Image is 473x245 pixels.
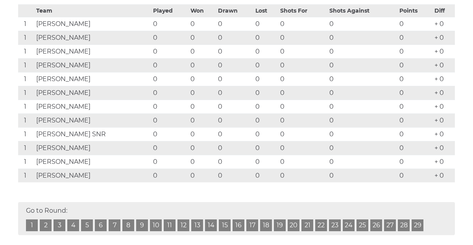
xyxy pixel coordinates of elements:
[151,72,188,86] td: 0
[216,100,253,114] td: 0
[151,59,188,72] td: 0
[188,114,216,128] td: 0
[327,72,397,86] td: 0
[18,31,34,45] td: 1
[54,219,65,231] a: 3
[216,141,253,155] td: 0
[278,86,327,100] td: 0
[327,59,397,72] td: 0
[151,155,188,169] td: 0
[432,114,455,128] td: + 0
[151,17,188,31] td: 0
[34,114,151,128] td: [PERSON_NAME]
[278,59,327,72] td: 0
[253,45,278,59] td: 0
[34,31,151,45] td: [PERSON_NAME]
[151,86,188,100] td: 0
[432,72,455,86] td: + 0
[18,17,34,31] td: 1
[216,59,253,72] td: 0
[34,141,151,155] td: [PERSON_NAME]
[253,5,278,17] th: Lost
[327,31,397,45] td: 0
[34,155,151,169] td: [PERSON_NAME]
[253,31,278,45] td: 0
[151,128,188,141] td: 0
[288,219,299,231] a: 20
[34,86,151,100] td: [PERSON_NAME]
[327,86,397,100] td: 0
[327,100,397,114] td: 0
[151,45,188,59] td: 0
[136,219,148,231] a: 9
[216,45,253,59] td: 0
[432,5,455,17] th: Diff
[278,141,327,155] td: 0
[151,141,188,155] td: 0
[253,155,278,169] td: 0
[34,17,151,31] td: [PERSON_NAME]
[34,59,151,72] td: [PERSON_NAME]
[34,169,151,183] td: [PERSON_NAME]
[357,219,368,231] a: 25
[398,219,410,231] a: 28
[253,128,278,141] td: 0
[216,31,253,45] td: 0
[397,31,432,45] td: 0
[216,155,253,169] td: 0
[432,100,455,114] td: + 0
[278,155,327,169] td: 0
[18,169,34,183] td: 1
[216,5,253,17] th: Drawn
[188,86,216,100] td: 0
[278,31,327,45] td: 0
[188,5,216,17] th: Won
[432,169,455,183] td: + 0
[432,31,455,45] td: + 0
[81,219,93,231] a: 5
[327,155,397,169] td: 0
[370,219,382,231] a: 26
[216,169,253,183] td: 0
[432,128,455,141] td: + 0
[397,5,432,17] th: Points
[18,59,34,72] td: 1
[432,45,455,59] td: + 0
[246,219,258,231] a: 17
[151,169,188,183] td: 0
[216,114,253,128] td: 0
[278,169,327,183] td: 0
[432,17,455,31] td: + 0
[397,128,432,141] td: 0
[253,169,278,183] td: 0
[109,219,120,231] a: 7
[397,169,432,183] td: 0
[253,72,278,86] td: 0
[260,219,272,231] a: 18
[67,219,79,231] a: 4
[253,114,278,128] td: 0
[18,155,34,169] td: 1
[34,128,151,141] td: [PERSON_NAME] SNR
[151,100,188,114] td: 0
[95,219,107,231] a: 6
[151,114,188,128] td: 0
[278,114,327,128] td: 0
[253,17,278,31] td: 0
[188,155,216,169] td: 0
[278,128,327,141] td: 0
[432,86,455,100] td: + 0
[18,202,455,235] div: Go to Round:
[327,169,397,183] td: 0
[34,5,151,17] th: Team
[188,72,216,86] td: 0
[253,100,278,114] td: 0
[188,31,216,45] td: 0
[327,17,397,31] td: 0
[18,86,34,100] td: 1
[301,219,313,231] a: 21
[191,219,203,231] a: 13
[327,5,397,17] th: Shots Against
[274,219,286,231] a: 19
[278,72,327,86] td: 0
